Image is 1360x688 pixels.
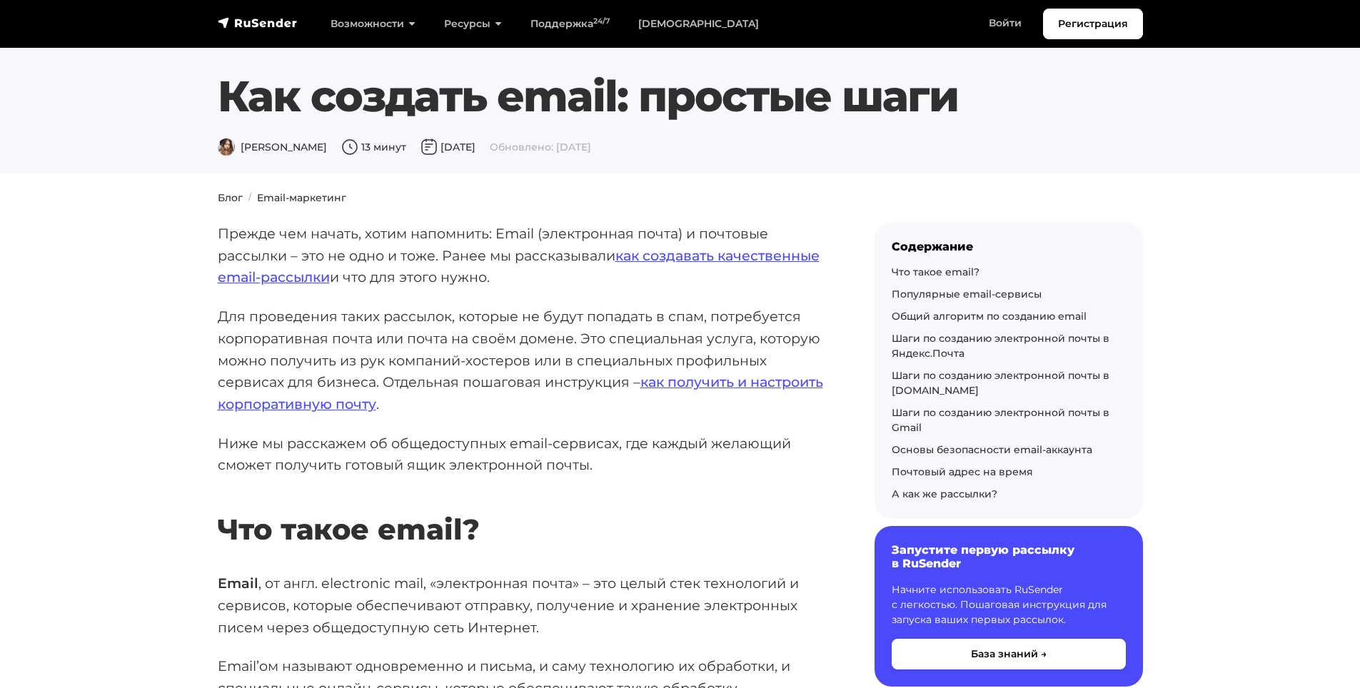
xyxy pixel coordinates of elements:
[218,305,829,415] p: Для проведения таких рассылок, которые не будут попадать в спам, потребуется корпоративная почта ...
[892,543,1126,570] h6: Запустите первую рассылку в RuSender
[430,9,516,39] a: Ресурсы
[243,191,346,206] li: Email-маркетинг
[341,138,358,156] img: Время чтения
[420,138,438,156] img: Дата публикации
[516,9,624,39] a: Поддержка24/7
[1043,9,1143,39] a: Регистрация
[490,141,591,153] span: Обновлено: [DATE]
[892,465,1033,478] a: Почтовый адрес на время
[624,9,773,39] a: [DEMOGRAPHIC_DATA]
[420,141,475,153] span: [DATE]
[218,572,829,638] p: , от англ. electronic mail, «электронная почта» – это целый стек технологий и сервисов, которые о...
[316,9,430,39] a: Возможности
[892,288,1042,300] a: Популярные email-сервисы
[218,575,258,592] strong: Email
[892,240,1126,253] div: Содержание
[892,639,1126,669] button: База знаний →
[218,16,298,30] img: RuSender
[892,332,1109,360] a: Шаги по созданию электронной почты в Яндекс.Почта
[892,487,997,500] a: А как же рассылки?
[892,443,1092,456] a: Основы безопасности email-аккаунта
[892,310,1087,323] a: Общий алгоритм по созданию email
[218,191,243,204] a: Блог
[892,369,1109,397] a: Шаги по созданию электронной почты в [DOMAIN_NAME]
[209,191,1152,206] nav: breadcrumb
[875,526,1143,686] a: Запустите первую рассылку в RuSender Начните использовать RuSender с легкостью. Пошаговая инструк...
[892,582,1126,627] p: Начните использовать RuSender с легкостью. Пошаговая инструкция для запуска ваших первых рассылок.
[218,223,829,288] p: Прежде чем начать, хотим напомнить: Email (электронная почта) и почтовые рассылки – это не одно и...
[341,141,406,153] span: 13 минут
[218,470,829,547] h2: Что такое email?
[218,141,327,153] span: [PERSON_NAME]
[218,432,829,476] p: Ниже мы расскажем об общедоступных email-сервисах, где каждый желающий сможет получить готовый ящ...
[593,16,610,26] sup: 24/7
[974,9,1036,38] a: Войти
[892,265,979,278] a: Что такое email?
[218,71,1064,122] h1: Как создать email: простые шаги
[892,406,1109,434] a: Шаги по созданию электронной почты в Gmail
